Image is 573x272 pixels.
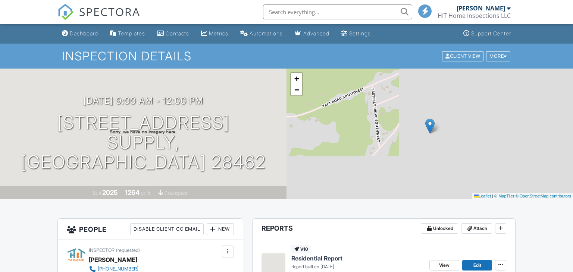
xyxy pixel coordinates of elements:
[165,190,188,196] span: crawlspace
[292,27,332,41] a: Advanced
[62,50,511,63] h1: Inspection Details
[425,118,435,134] img: Marker
[441,53,485,58] a: Client View
[93,190,101,196] span: Built
[303,30,329,37] div: Advanced
[294,74,299,83] span: +
[118,30,145,37] div: Templates
[166,30,189,37] div: Contacts
[57,10,140,26] a: SPECTORA
[59,27,101,41] a: Dashboard
[291,84,302,95] a: Zoom out
[338,27,374,41] a: Settings
[291,73,302,84] a: Zoom in
[198,27,231,41] a: Metrics
[494,194,514,198] a: © MapTiler
[89,247,115,253] span: Inspector
[154,27,192,41] a: Contacts
[57,4,74,20] img: The Best Home Inspection Software - Spectora
[457,4,505,12] div: [PERSON_NAME]
[263,4,412,19] input: Search everything...
[492,194,493,198] span: |
[237,27,286,41] a: Automations (Basic)
[83,96,203,106] h3: [DATE] 9:00 am - 12:00 pm
[349,30,371,37] div: Settings
[79,4,140,19] span: SPECTORA
[130,223,204,235] div: Disable Client CC Email
[294,85,299,94] span: −
[125,189,140,196] div: 1264
[98,266,138,272] div: [PHONE_NUMBER]
[486,51,510,61] div: More
[70,30,98,37] div: Dashboard
[209,30,228,37] div: Metrics
[460,27,514,41] a: Support Center
[438,12,511,19] div: HIT Home Inspections LLC
[89,254,137,265] div: [PERSON_NAME]
[442,51,483,61] div: Client View
[141,190,151,196] span: sq. ft.
[102,189,118,196] div: 2025
[58,219,243,240] h3: People
[474,194,491,198] a: Leaflet
[471,30,511,37] div: Support Center
[12,113,275,172] h1: [STREET_ADDRESS] Supply, [GEOGRAPHIC_DATA] 28462
[250,30,283,37] div: Automations
[207,223,234,235] div: New
[107,27,148,41] a: Templates
[516,194,571,198] a: © OpenStreetMap contributors
[116,247,140,253] span: (requested)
